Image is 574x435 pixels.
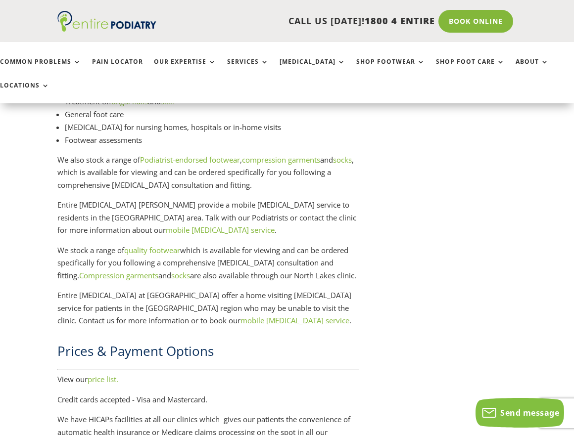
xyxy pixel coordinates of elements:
[140,155,240,165] a: Podiatrist-endorsed footwear
[436,58,505,80] a: Shop Foot Care
[242,155,320,165] a: compression garments
[516,58,549,80] a: About
[57,24,156,34] a: Entire Podiatry
[333,155,352,165] a: socks
[57,373,359,393] p: View our
[57,244,359,290] p: We stock a range of which is available for viewing and can be ordered specifically for you follow...
[92,58,143,80] a: Pain Locator
[57,342,359,365] h2: Prices & Payment Options
[227,58,269,80] a: Services
[476,398,564,428] button: Send message
[57,199,359,244] p: Entire [MEDICAL_DATA] [PERSON_NAME] provide a mobile [MEDICAL_DATA] service to residents in the [...
[124,245,180,255] a: quality footwear
[365,15,435,27] span: 1800 4 ENTIRE
[166,225,275,235] a: mobile [MEDICAL_DATA] service
[57,11,156,32] img: logo (1)
[111,96,148,106] a: fungal nails
[159,15,435,28] p: CALL US [DATE]!
[280,58,345,80] a: [MEDICAL_DATA]
[57,393,359,414] p: Credit cards accepted - Visa and Mastercard.
[154,58,216,80] a: Our Expertise
[65,108,359,121] li: General foot care
[438,10,513,33] a: Book Online
[88,374,118,384] a: price list.
[79,270,158,280] a: Compression garments
[57,289,359,327] p: Entire [MEDICAL_DATA] at [GEOGRAPHIC_DATA] offer a home visiting [MEDICAL_DATA] service for patie...
[65,133,359,146] li: Footwear assessments
[171,270,190,280] a: socks
[356,58,425,80] a: Shop Footwear
[161,96,175,106] a: skin
[500,407,559,418] span: Send message
[65,121,359,133] li: [MEDICAL_DATA] for nursing homes, hospitals or in-home visits
[57,154,359,199] p: We also stock a range of , and , which is available for viewing and can be ordered specifically f...
[240,315,349,325] a: mobile [MEDICAL_DATA] service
